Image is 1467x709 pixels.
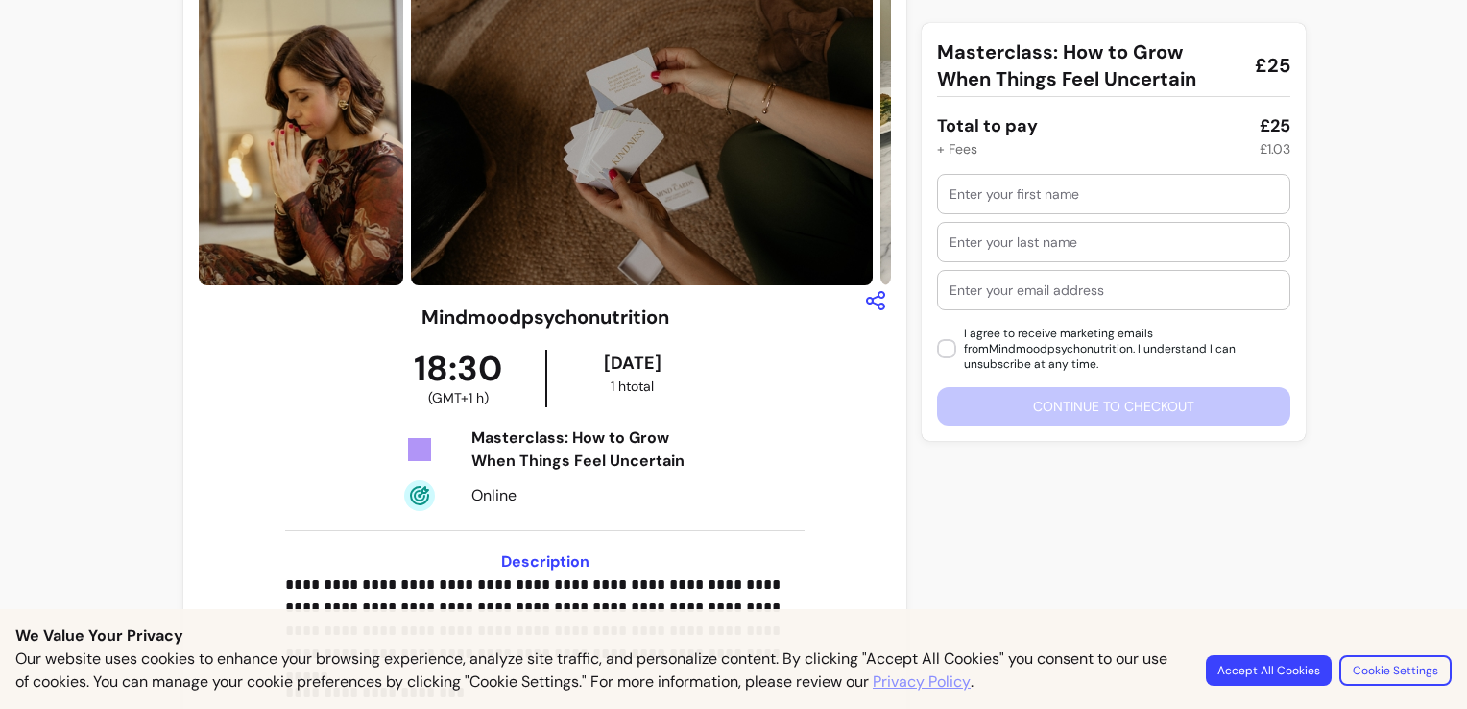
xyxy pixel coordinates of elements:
input: Enter your last name [950,232,1278,252]
span: Masterclass: How to Grow When Things Feel Uncertain [937,38,1239,92]
span: £25 [1255,52,1290,79]
a: Privacy Policy [873,671,971,694]
p: We Value Your Privacy [15,624,1452,648]
button: Cookie Settings [1339,655,1452,686]
h3: Mindmoodpsychonutrition [421,304,669,330]
p: Our website uses cookies to enhance your browsing experience, analyze site traffic, and personali... [15,648,1183,694]
div: £1.03 [1260,139,1290,159]
div: + Fees [937,139,977,159]
div: Masterclass: How to Grow When Things Feel Uncertain [471,427,713,473]
img: Tickets Icon [404,434,435,465]
div: [DATE] [551,350,714,377]
h3: Description [285,550,805,574]
div: £25 [1260,112,1290,139]
button: Accept All Cookies [1206,655,1332,686]
span: ( GMT+1 h ) [428,388,489,407]
input: Enter your email address [950,281,1278,300]
input: Enter your first name [950,184,1278,204]
div: Online [471,484,713,507]
div: 18:30 [372,350,544,407]
div: 1 h total [551,377,714,396]
div: Total to pay [937,112,1038,139]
